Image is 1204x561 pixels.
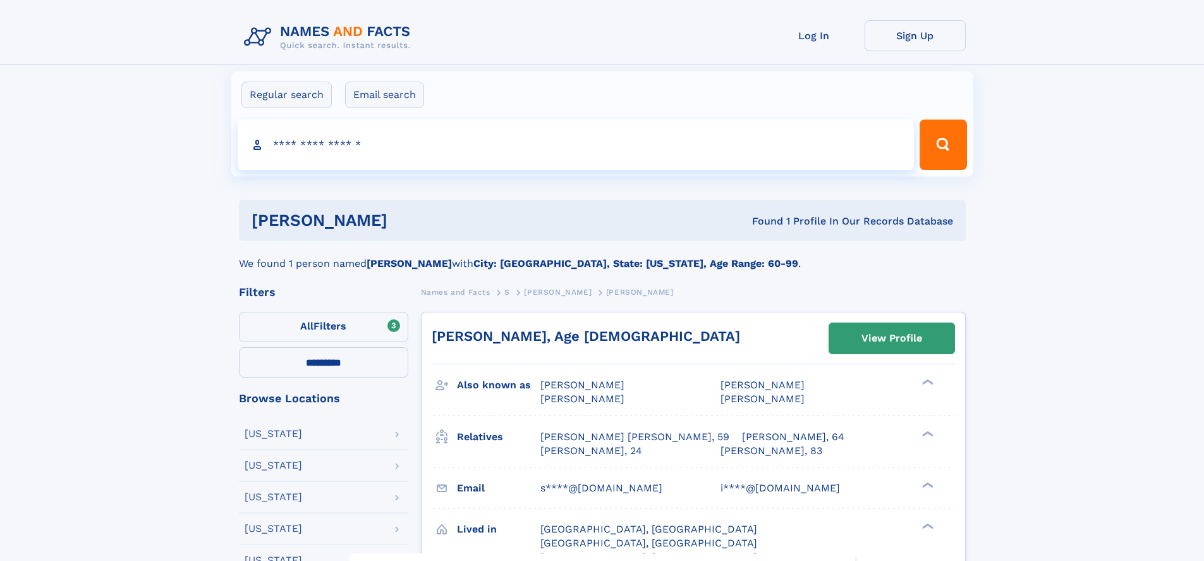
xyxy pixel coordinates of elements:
[239,20,421,54] img: Logo Names and Facts
[861,324,922,353] div: View Profile
[763,20,865,51] a: Log In
[345,82,424,108] label: Email search
[504,284,510,300] a: S
[540,379,624,391] span: [PERSON_NAME]
[504,288,510,297] span: S
[252,213,570,228] h1: [PERSON_NAME]
[606,288,674,297] span: [PERSON_NAME]
[919,429,934,438] div: ❯
[367,257,452,269] b: [PERSON_NAME]
[721,379,805,391] span: [PERSON_NAME]
[432,328,740,344] a: [PERSON_NAME], Age [DEMOGRAPHIC_DATA]
[239,287,408,298] div: Filters
[569,214,953,228] div: Found 1 Profile In Our Records Database
[457,426,540,448] h3: Relatives
[473,257,798,269] b: City: [GEOGRAPHIC_DATA], State: [US_STATE], Age Range: 60-99
[540,523,757,535] span: [GEOGRAPHIC_DATA], [GEOGRAPHIC_DATA]
[524,288,592,297] span: [PERSON_NAME]
[245,460,302,471] div: [US_STATE]
[919,522,934,530] div: ❯
[245,492,302,502] div: [US_STATE]
[540,444,642,458] a: [PERSON_NAME], 24
[300,320,313,332] span: All
[245,524,302,534] div: [US_STATE]
[457,519,540,540] h3: Lived in
[241,82,332,108] label: Regular search
[239,393,408,404] div: Browse Locations
[457,374,540,396] h3: Also known as
[919,378,934,386] div: ❯
[238,120,915,170] input: search input
[524,284,592,300] a: [PERSON_NAME]
[540,430,729,444] a: [PERSON_NAME] [PERSON_NAME], 59
[245,429,302,439] div: [US_STATE]
[919,481,934,489] div: ❯
[421,284,490,300] a: Names and Facts
[920,120,966,170] button: Search Button
[457,478,540,499] h3: Email
[239,312,408,342] label: Filters
[742,430,844,444] a: [PERSON_NAME], 64
[829,323,954,354] a: View Profile
[540,537,757,549] span: [GEOGRAPHIC_DATA], [GEOGRAPHIC_DATA]
[721,444,822,458] a: [PERSON_NAME], 83
[865,20,966,51] a: Sign Up
[721,393,805,405] span: [PERSON_NAME]
[540,393,624,405] span: [PERSON_NAME]
[239,241,966,271] div: We found 1 person named with .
